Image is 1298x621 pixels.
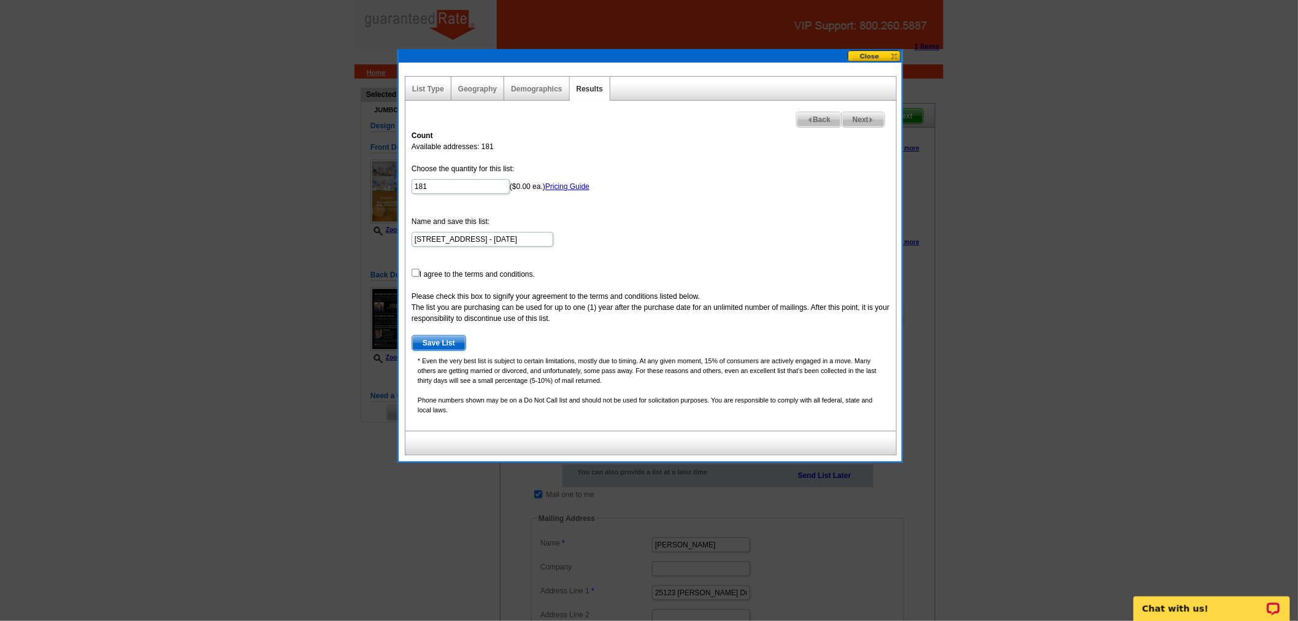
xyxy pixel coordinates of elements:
p: * Even the very best list is subject to certain limitations, mostly due to timing. At any given m... [412,356,890,385]
button: Save List [412,335,466,351]
strong: Count [412,131,433,140]
iframe: LiveChat chat widget [1126,582,1298,621]
label: Name and save this list: [412,216,490,227]
a: Pricing Guide [545,182,589,191]
a: Next [842,112,885,128]
form: ($0.00 ea.) I agree to the terms and conditions. [412,163,890,351]
div: Please check this box to signify your agreement to the terms and conditions listed below. The lis... [412,291,890,324]
img: button-prev-arrow-gray.png [807,117,813,123]
span: Back [797,112,841,127]
a: Results [577,85,603,93]
label: Choose the quantity for this list: [412,163,514,174]
p: Phone numbers shown may be on a Do Not Call list and should not be used for solicitation purposes... [412,395,890,415]
a: Geography [458,85,497,93]
span: Next [842,112,885,127]
span: Save List [412,336,466,350]
a: List Type [412,85,444,93]
div: Available addresses: 181 [405,124,896,431]
a: Back [796,112,842,128]
a: Demographics [511,85,562,93]
img: button-next-arrow-gray.png [869,117,874,123]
